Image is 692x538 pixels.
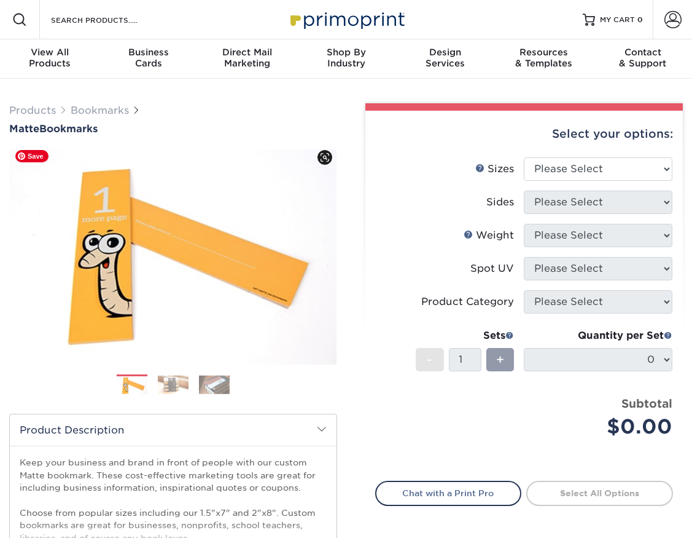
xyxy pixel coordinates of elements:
[285,6,408,33] img: Primoprint
[50,12,169,27] input: SEARCH PRODUCTS.....
[297,47,395,69] div: Industry
[158,375,189,394] img: Bookmarks 02
[199,375,230,394] img: Bookmarks 03
[117,375,147,397] img: Bookmarks 01
[593,47,692,58] span: Contact
[494,39,593,79] a: Resources& Templates
[99,47,198,69] div: Cards
[198,47,297,58] span: Direct Mail
[395,47,494,69] div: Services
[533,412,672,441] div: $0.00
[99,39,198,79] a: BusinessCards
[297,47,395,58] span: Shop By
[375,111,674,157] div: Select your options:
[9,123,39,135] span: Matte
[464,228,514,243] div: Weight
[198,47,297,69] div: Marketing
[71,105,129,116] a: Bookmarks
[475,162,514,176] div: Sizes
[496,350,504,369] span: +
[9,144,337,371] img: Matte 01
[10,414,336,446] h2: Product Description
[395,39,494,79] a: DesignServices
[198,39,297,79] a: Direct MailMarketing
[621,397,672,410] strong: Subtotal
[99,47,198,58] span: Business
[524,328,672,343] div: Quantity per Set
[637,15,643,24] span: 0
[486,195,514,210] div: Sides
[15,150,49,162] span: Save
[494,47,593,69] div: & Templates
[593,47,692,69] div: & Support
[9,123,337,135] h1: Bookmarks
[526,481,673,505] a: Select All Options
[395,47,494,58] span: Design
[9,105,56,116] a: Products
[470,261,514,276] div: Spot UV
[9,123,337,135] a: MatteBookmarks
[494,47,593,58] span: Resources
[297,39,395,79] a: Shop ByIndustry
[593,39,692,79] a: Contact& Support
[421,295,514,309] div: Product Category
[427,350,432,369] span: -
[416,328,514,343] div: Sets
[375,481,522,505] a: Chat with a Print Pro
[600,15,635,25] span: MY CART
